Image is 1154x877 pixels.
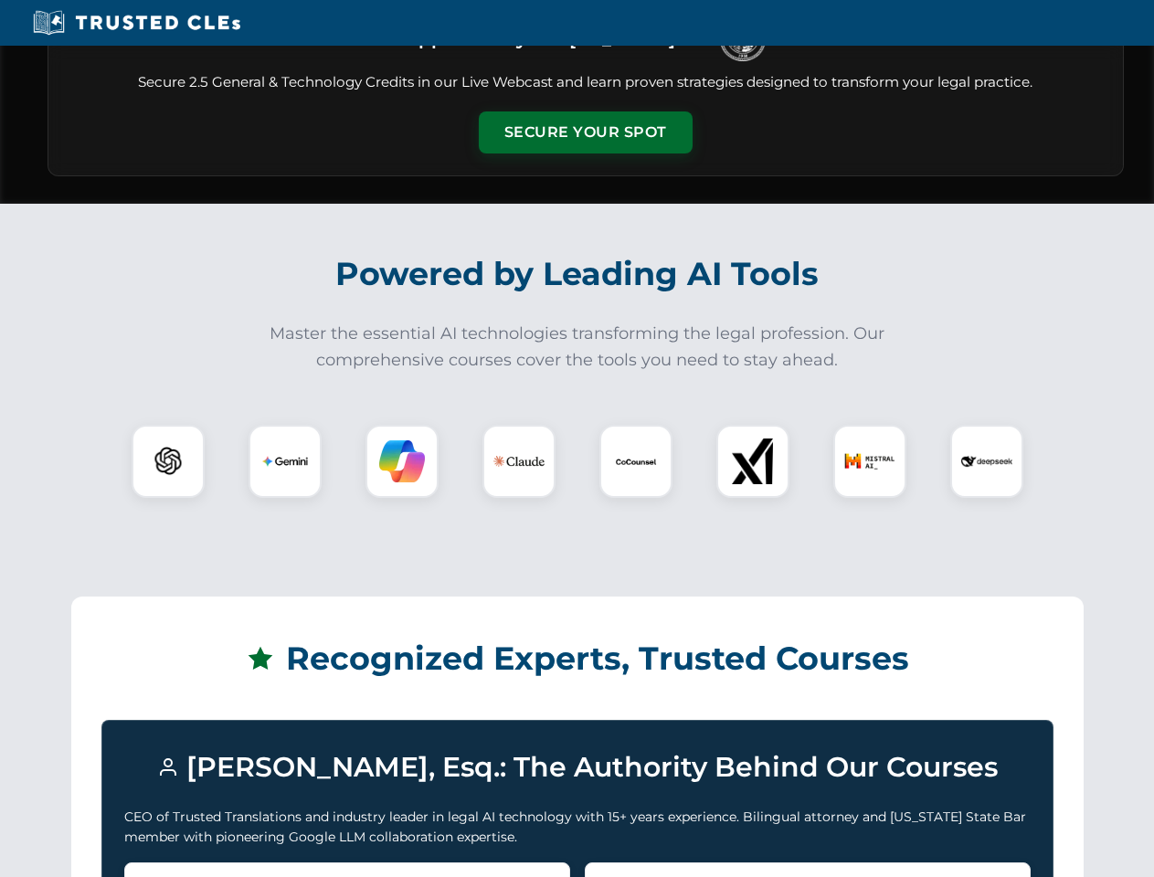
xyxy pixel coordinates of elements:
[493,436,545,487] img: Claude Logo
[262,438,308,484] img: Gemini Logo
[844,436,895,487] img: Mistral AI Logo
[950,425,1023,498] div: DeepSeek
[961,436,1012,487] img: DeepSeek Logo
[365,425,439,498] div: Copilot
[716,425,789,498] div: xAI
[258,321,897,374] p: Master the essential AI technologies transforming the legal profession. Our comprehensive courses...
[70,72,1101,93] p: Secure 2.5 General & Technology Credits in our Live Webcast and learn proven strategies designed ...
[613,438,659,484] img: CoCounsel Logo
[71,242,1084,306] h2: Powered by Leading AI Tools
[482,425,556,498] div: Claude
[479,111,693,153] button: Secure Your Spot
[124,807,1031,848] p: CEO of Trusted Translations and industry leader in legal AI technology with 15+ years experience....
[833,425,906,498] div: Mistral AI
[249,425,322,498] div: Gemini
[599,425,672,498] div: CoCounsel
[142,435,195,488] img: ChatGPT Logo
[730,438,776,484] img: xAI Logo
[379,438,425,484] img: Copilot Logo
[101,627,1053,691] h2: Recognized Experts, Trusted Courses
[27,9,246,37] img: Trusted CLEs
[124,743,1031,792] h3: [PERSON_NAME], Esq.: The Authority Behind Our Courses
[132,425,205,498] div: ChatGPT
